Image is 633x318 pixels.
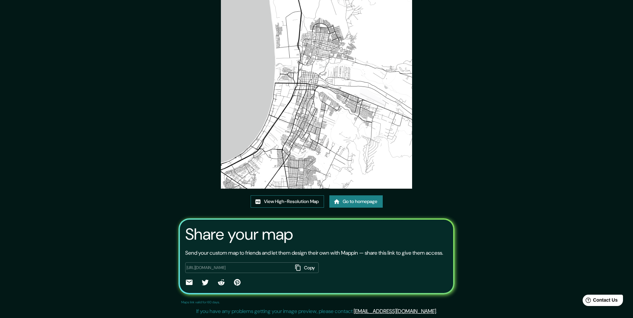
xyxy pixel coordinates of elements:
p: Send your custom map to friends and let them design their own with Mappin — share this link to gi... [185,249,443,257]
button: Copy [293,262,319,273]
a: Go to homepage [329,195,383,208]
a: [EMAIL_ADDRESS][DOMAIN_NAME] [354,308,436,315]
iframe: Help widget launcher [574,292,626,311]
p: If you have any problems getting your image preview, please contact . [196,307,437,315]
p: Maps link valid for 60 days. [181,300,220,305]
h3: Share your map [185,225,293,244]
a: View High-Resolution Map [251,195,324,208]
